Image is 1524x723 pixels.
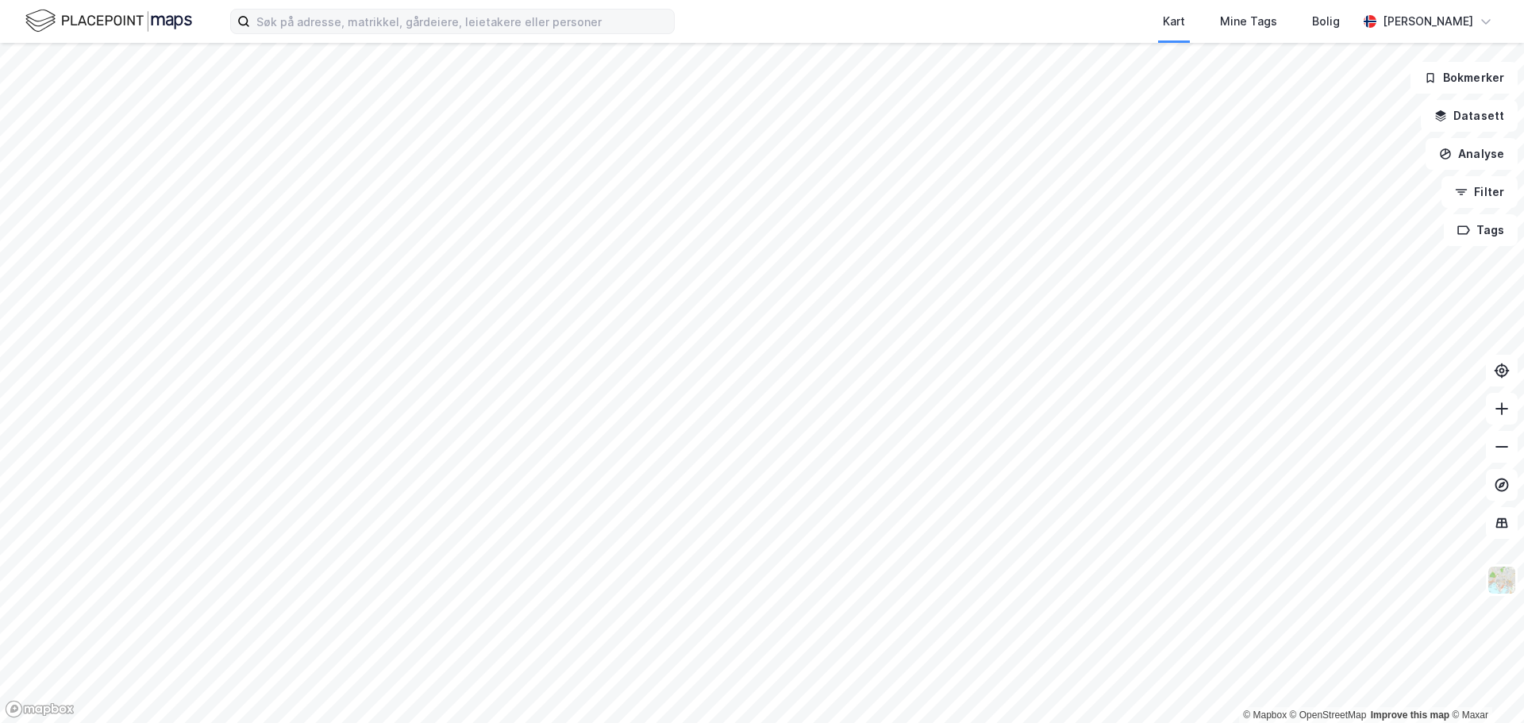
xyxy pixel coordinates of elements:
a: Mapbox homepage [5,700,75,718]
div: Bolig [1312,12,1340,31]
img: logo.f888ab2527a4732fd821a326f86c7f29.svg [25,7,192,35]
div: Kart [1163,12,1185,31]
input: Søk på adresse, matrikkel, gårdeiere, leietakere eller personer [250,10,674,33]
a: OpenStreetMap [1290,710,1367,721]
a: Mapbox [1243,710,1287,721]
img: Z [1487,565,1517,595]
iframe: Chat Widget [1445,647,1524,723]
button: Bokmerker [1410,62,1518,94]
div: [PERSON_NAME] [1383,12,1473,31]
button: Filter [1441,176,1518,208]
button: Analyse [1426,138,1518,170]
div: Mine Tags [1220,12,1277,31]
button: Datasett [1421,100,1518,132]
a: Improve this map [1371,710,1449,721]
button: Tags [1444,214,1518,246]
